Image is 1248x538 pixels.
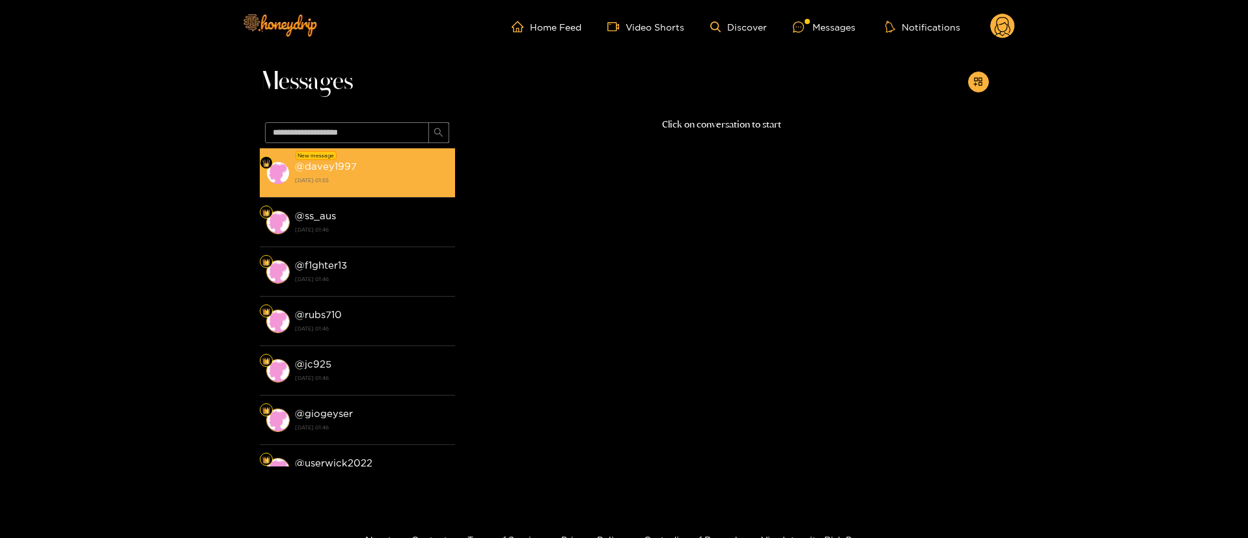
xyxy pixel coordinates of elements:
[295,273,449,285] strong: [DATE] 01:46
[295,174,449,186] strong: [DATE] 01:55
[295,323,449,334] strong: [DATE] 01:46
[262,258,270,266] img: Fan Level
[434,128,443,139] span: search
[512,21,530,33] span: home
[262,209,270,217] img: Fan Level
[710,21,767,33] a: Discover
[266,359,290,383] img: conversation
[881,20,964,33] button: Notifications
[973,77,983,88] span: appstore-add
[428,122,449,143] button: search
[295,210,336,221] strong: @ ss_aus
[295,260,347,271] strong: @ f1ghter13
[295,309,342,320] strong: @ rubs710
[295,457,372,468] strong: @ userwick2022
[266,260,290,284] img: conversation
[512,21,581,33] a: Home Feed
[262,159,270,167] img: Fan Level
[455,117,989,132] p: Click on conversation to start
[262,357,270,365] img: Fan Level
[793,20,855,34] div: Messages
[295,224,449,235] strong: [DATE] 01:46
[607,21,626,33] span: video-camera
[266,161,290,185] img: conversation
[295,372,449,384] strong: [DATE] 01:46
[296,151,337,160] div: New message
[607,21,684,33] a: Video Shorts
[260,66,353,98] span: Messages
[262,308,270,316] img: Fan Level
[295,422,449,433] strong: [DATE] 01:46
[295,408,353,419] strong: @ giogeyser
[295,358,331,370] strong: @ jc925
[295,161,357,172] strong: @ davey1997
[266,211,290,234] img: conversation
[266,409,290,432] img: conversation
[266,458,290,481] img: conversation
[968,72,989,92] button: appstore-add
[262,407,270,414] img: Fan Level
[262,456,270,464] img: Fan Level
[266,310,290,333] img: conversation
